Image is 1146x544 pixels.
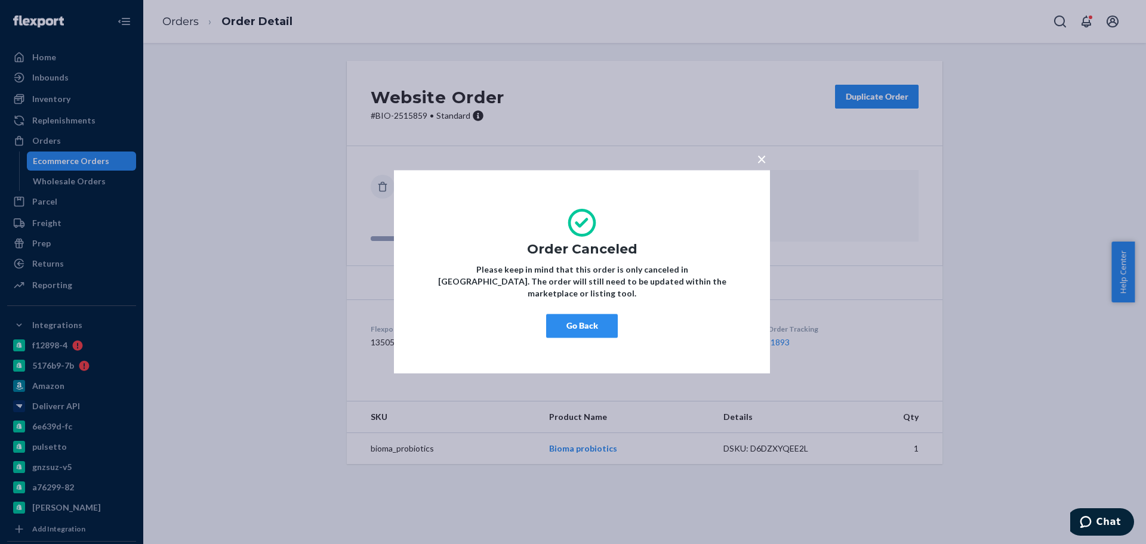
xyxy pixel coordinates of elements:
button: Go Back [546,314,618,338]
iframe: Opens a widget where you can chat to one of our agents [1070,508,1134,538]
strong: Please keep in mind that this order is only canceled in [GEOGRAPHIC_DATA]. The order will still n... [438,265,726,299]
span: × [757,149,766,169]
h1: Order Canceled [430,242,734,256]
